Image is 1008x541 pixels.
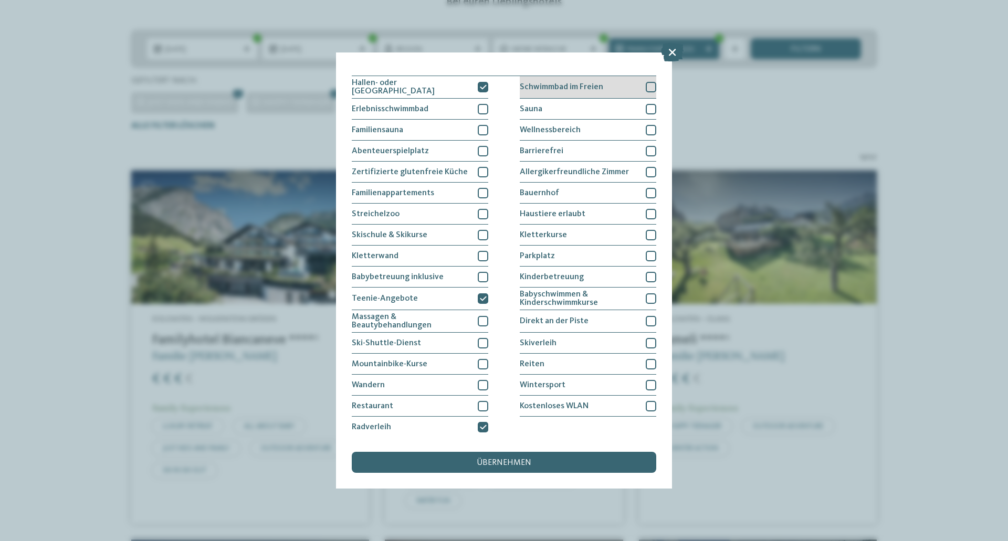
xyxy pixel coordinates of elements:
[520,317,589,325] span: Direkt an der Piste
[520,147,563,155] span: Barrierefrei
[352,231,427,239] span: Skischule & Skikurse
[520,273,584,281] span: Kinderbetreuung
[520,360,544,368] span: Reiten
[352,79,470,96] span: Hallen- oder [GEOGRAPHIC_DATA]
[352,147,429,155] span: Abenteuerspielplatz
[520,231,567,239] span: Kletterkurse
[520,168,629,176] span: Allergikerfreundliche Zimmer
[520,83,603,91] span: Schwimmbad im Freien
[520,189,559,197] span: Bauernhof
[520,402,589,410] span: Kostenloses WLAN
[352,126,403,134] span: Familiensauna
[520,105,542,113] span: Sauna
[520,290,638,307] span: Babyschwimmen & Kinderschwimmkurse
[352,313,470,330] span: Massagen & Beautybehandlungen
[352,273,444,281] span: Babybetreuung inklusive
[477,459,531,467] span: übernehmen
[352,105,428,113] span: Erlebnisschwimmbad
[520,252,555,260] span: Parkplatz
[520,381,565,389] span: Wintersport
[352,210,400,218] span: Streichelzoo
[352,168,468,176] span: Zertifizierte glutenfreie Küche
[352,189,434,197] span: Familienappartements
[352,252,398,260] span: Kletterwand
[352,339,421,347] span: Ski-Shuttle-Dienst
[520,339,556,347] span: Skiverleih
[352,381,385,389] span: Wandern
[520,210,585,218] span: Haustiere erlaubt
[352,294,418,303] span: Teenie-Angebote
[352,423,391,431] span: Radverleih
[352,360,427,368] span: Mountainbike-Kurse
[520,126,581,134] span: Wellnessbereich
[352,402,393,410] span: Restaurant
